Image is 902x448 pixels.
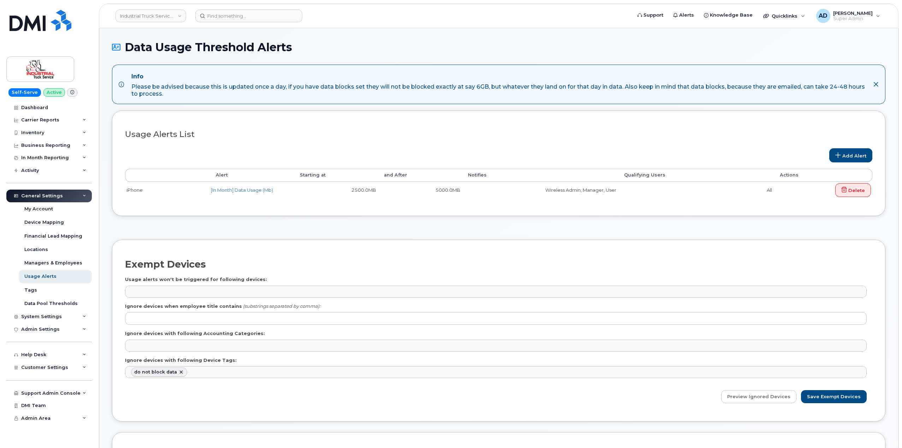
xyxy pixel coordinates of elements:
th: Actions [773,169,872,181]
th: Qualifying Users [618,169,774,181]
th: Alert [209,169,293,181]
label: Ignore devices when employee title contains [125,303,242,310]
a: [In Month] Data Usage (Mb) [211,187,273,193]
label: Usage alerts won't be triggered for following devices: [125,276,267,283]
h3: Usage Alerts List [125,130,872,139]
h4: Info [131,73,867,80]
a: Add Alert [829,148,872,162]
div: Please be advised because this is updated once a day, if you have data blocks set they will not b... [131,83,867,97]
div: do not block data [134,369,177,375]
label: Ignore devices with following Device Tags: [125,357,237,364]
td: All [618,182,774,199]
i: (substrings separated by comma): [243,303,320,309]
td: Wireless Admin, Manager, User [462,182,618,199]
td: 2500.0MB [293,182,378,199]
label: Ignore devices with following Accounting Categories: [125,330,265,337]
th: Starting at [293,169,378,181]
td: 5000.0MB [378,182,462,199]
h1: Data Usage Threshold Alerts [112,41,885,53]
input: Save Exempt Devices [801,390,867,403]
th: Notifies [462,169,618,181]
a: Delete [835,183,871,197]
th: and After [378,169,462,181]
h2: Exempt Devices [125,259,206,270]
button: Preview Ignored Devices [721,390,796,403]
td: iPhone [125,182,209,199]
